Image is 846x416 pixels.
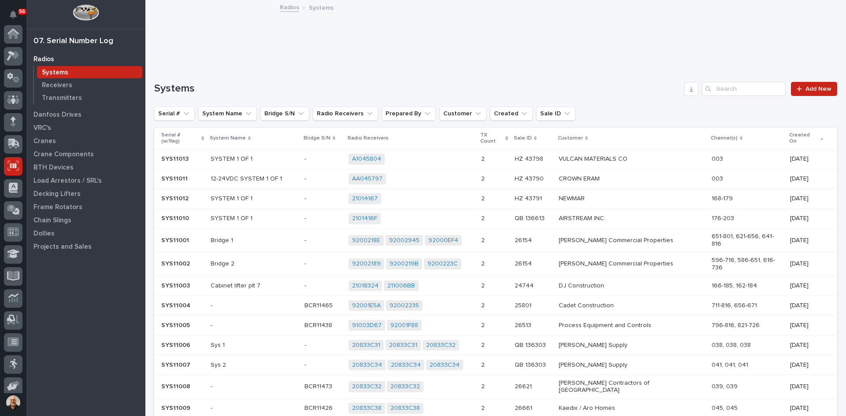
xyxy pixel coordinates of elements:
[161,213,191,222] p: SYS11010
[161,130,199,147] p: Serial # (w/flag)
[154,296,837,316] tr: SYS11004SYS11004 -BCR11465BCR11465 92001E5A 92002235 22 2580125801 Cadet Construction711-816, 656...
[304,213,308,222] p: -
[352,361,382,369] a: 20833C34
[26,121,145,134] a: VRC's
[390,322,418,329] a: 92001F88
[382,107,436,121] button: Prepared By
[790,175,823,183] p: [DATE]
[481,320,486,329] p: 2
[26,174,145,187] a: Load Arrestors / SRL's
[26,240,145,253] a: Projects and Sales
[304,320,334,329] p: BCR11438
[211,260,297,268] p: Bridge 2
[304,193,308,202] p: -
[559,361,705,369] p: [PERSON_NAME] Supply
[154,228,837,252] tr: SYS11001SYS11001 Bridge 1-- 9200218E 92002945 92000EF4 22 2615426154 [PERSON_NAME] Commercial Pro...
[514,133,532,143] p: Sale ID
[304,381,334,390] p: BCR11473
[309,2,334,12] p: Systems
[515,173,545,183] p: HZ 43790
[805,86,831,92] span: Add New
[211,383,297,390] p: -
[26,52,145,66] a: Radios
[33,230,55,238] p: Dollies
[390,260,419,268] a: 9200219B
[790,155,823,163] p: [DATE]
[313,107,378,121] button: Radio Receivers
[211,175,297,183] p: 12-24VDC SYSTEM 1 OF 1
[154,252,837,276] tr: SYS11002SYS11002 Bridge 2-- 92002189 9200219B 9200223C 22 2615426154 [PERSON_NAME] Commercial Pro...
[790,260,823,268] p: [DATE]
[304,340,308,349] p: -
[515,154,545,163] p: HZ 43798
[390,383,420,390] a: 20833C32
[559,405,705,412] p: Kaedix / Aro Homes
[790,361,823,369] p: [DATE]
[304,133,330,143] p: Bridge S/N
[154,209,837,228] tr: SYS11010SYS11010 SYSTEM 1 OF 1-- 2101416F 22 QB 136613QB 136613 AIRSTREAM INC.176-203[DATE]
[515,280,535,290] p: 24744
[161,193,190,202] p: SYS11012
[481,360,486,369] p: 2
[211,361,297,369] p: Sys 2
[154,189,837,209] tr: SYS11012SYS11012 SYSTEM 1 OF 1-- 21014167 22 HZ 43791HZ 43791 NEWMAR168-179[DATE]
[26,214,145,227] a: Chain Slings
[559,379,705,394] p: [PERSON_NAME] Contractors of [GEOGRAPHIC_DATA]
[161,381,192,390] p: SYS11008
[712,215,783,222] p: 176-203
[154,375,837,399] tr: SYS11008SYS11008 -BCR11473BCR11473 20833C32 20833C32 22 2662126621 [PERSON_NAME] Contractors of [...
[391,361,421,369] a: 20833C34
[515,193,544,202] p: HZ 43791
[481,193,486,202] p: 2
[712,405,783,412] p: 045, 045
[712,155,783,163] p: 003
[559,237,705,244] p: [PERSON_NAME] Commercial Properties
[712,342,783,349] p: 038, 038, 038
[33,177,102,185] p: Load Arrestors / SRL's
[790,342,823,349] p: [DATE]
[33,164,74,172] p: BTH Devices
[515,300,533,309] p: 25801
[33,243,92,251] p: Projects and Sales
[426,342,456,349] a: 20833C32
[211,215,297,222] p: SYSTEM 1 OF 1
[481,403,486,412] p: 2
[304,173,308,183] p: -
[304,300,334,309] p: BCR11465
[304,154,308,163] p: -
[790,282,823,290] p: [DATE]
[33,151,94,158] p: Crane Components
[33,137,56,145] p: Cranes
[34,92,145,104] a: Transmitters
[559,282,705,290] p: DJ Construction
[389,342,417,349] a: 20833C31
[154,82,681,95] h1: Systems
[439,107,486,121] button: Customer
[481,300,486,309] p: 2
[702,82,786,96] input: Search
[515,258,534,268] p: 26154
[712,302,783,309] p: 711-816, 656-671
[352,175,382,183] a: AA045797
[42,81,72,89] p: Receivers
[19,8,25,15] p: 56
[352,282,378,290] a: 21018324
[790,322,823,329] p: [DATE]
[515,340,548,349] p: QB 136303
[481,258,486,268] p: 2
[154,355,837,375] tr: SYS11007SYS11007 Sys 2-- 20833C34 20833C34 20833C34 22 QB 136303QB 136303 [PERSON_NAME] Supply041...
[390,405,420,412] a: 20833C38
[348,133,389,143] p: Radio Receivers
[210,133,246,143] p: System Name
[387,282,415,290] a: 211006BB
[154,316,837,335] tr: SYS11005SYS11005 -BCR11438BCR11438 91003D67 92001F88 22 2651326513 Process Equipment and Controls...
[712,175,783,183] p: 003
[515,320,533,329] p: 26513
[211,282,297,290] p: Cabinet lifter plt 7
[559,175,705,183] p: CROWN ERAM
[559,302,705,309] p: Cadet Construction
[4,393,22,412] button: users-avatar
[260,107,309,121] button: Bridge S/N
[304,280,308,290] p: -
